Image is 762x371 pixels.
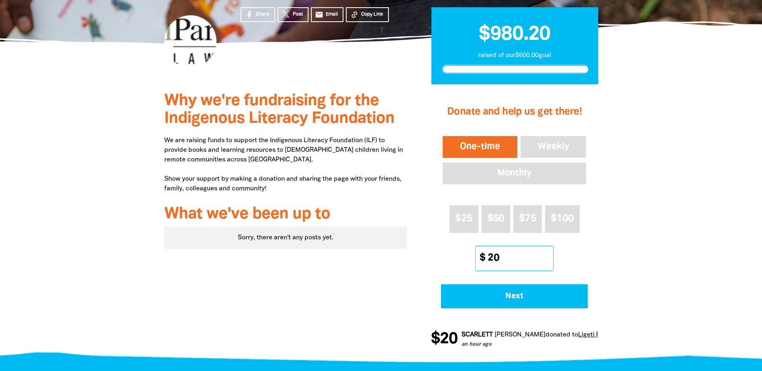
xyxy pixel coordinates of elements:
[361,11,383,18] span: Copy Link
[487,214,505,223] span: $50
[462,332,493,338] em: SCARLETT
[452,292,577,300] span: Next
[476,246,485,271] span: $
[551,214,574,223] span: $100
[346,7,389,22] button: Copy Link
[164,206,407,223] h3: What we've been up to
[441,135,519,159] button: One-time
[494,332,545,338] em: [PERSON_NAME]
[441,284,588,308] button: Pay with Credit Card
[326,11,338,18] span: Email
[311,7,344,22] a: emailEmail
[441,161,588,186] button: Monthly
[449,205,478,233] button: $25
[482,205,510,233] button: $50
[578,332,635,338] a: Ligeti Read-A-Thon
[241,7,275,22] a: Share
[479,25,550,44] span: $980.20
[545,332,578,338] span: donated to
[482,246,553,271] input: Other
[164,226,407,249] div: Paginated content
[441,51,588,60] p: raised of our $600.00 goal
[441,96,588,128] h2: Donate and help us get there!
[513,205,542,233] button: $75
[455,214,472,223] span: $25
[462,341,635,349] p: an hour ago
[431,326,598,352] div: Donation stream
[293,11,303,18] span: Post
[256,11,270,18] span: Share
[545,205,580,233] button: $100
[519,135,588,159] button: Weekly
[315,10,323,19] i: email
[431,331,458,347] span: $20
[278,7,308,22] a: Post
[164,136,407,194] p: We are raising funds to support the Indigenous Literacy Foundation (ILF) to provide books and lea...
[519,214,536,223] span: $75
[164,94,394,126] span: Why we're fundraising for the Indigenous Literacy Foundation
[164,226,407,249] div: Sorry, there aren't any posts yet.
